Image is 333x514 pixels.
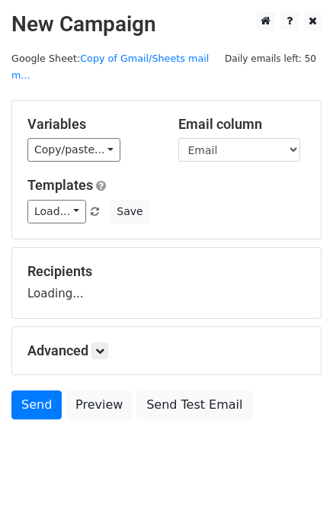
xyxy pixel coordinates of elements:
[27,263,306,303] div: Loading...
[66,390,133,419] a: Preview
[11,53,209,82] a: Copy of Gmail/Sheets mail m...
[219,53,322,64] a: Daily emails left: 50
[11,53,209,82] small: Google Sheet:
[110,200,149,223] button: Save
[27,263,306,280] h5: Recipients
[219,50,322,67] span: Daily emails left: 50
[27,200,86,223] a: Load...
[27,116,155,133] h5: Variables
[27,342,306,359] h5: Advanced
[11,390,62,419] a: Send
[27,138,120,162] a: Copy/paste...
[178,116,306,133] h5: Email column
[27,177,93,193] a: Templates
[11,11,322,37] h2: New Campaign
[136,390,252,419] a: Send Test Email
